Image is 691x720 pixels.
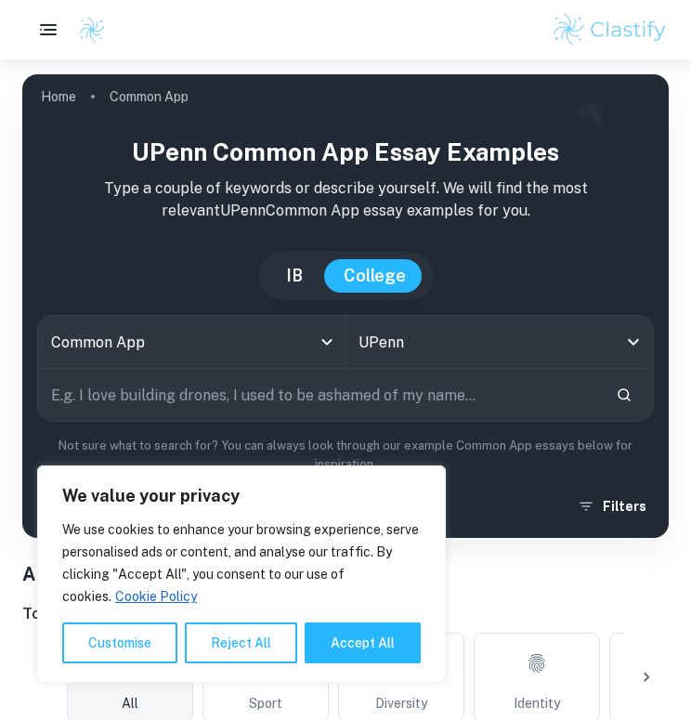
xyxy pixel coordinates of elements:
[551,11,669,48] img: Clastify logo
[325,259,424,293] button: College
[22,560,669,588] h1: All UPenn Common App Essay Examples
[38,369,601,421] input: E.g. I love building drones, I used to be ashamed of my name...
[37,437,654,475] p: Not sure what to search for? You can always look through our example Common App essays below for ...
[22,603,669,625] h6: Topic
[62,518,421,608] p: We use cookies to enhance your browsing experience, serve personalised ads or content, and analys...
[110,86,189,107] p: Common App
[41,84,76,110] a: Home
[67,16,106,44] a: Clastify logo
[114,588,198,605] a: Cookie Policy
[62,485,421,507] p: We value your privacy
[375,693,427,713] span: Diversity
[249,693,282,713] span: Sport
[78,16,106,44] img: Clastify logo
[620,329,646,355] button: Open
[22,74,669,538] img: profile cover
[267,259,321,293] button: IB
[608,379,640,411] button: Search
[305,622,421,663] button: Accept All
[514,693,560,713] span: Identity
[62,622,177,663] button: Customise
[37,465,446,683] div: We value your privacy
[122,693,138,713] span: All
[37,134,654,170] h1: UPenn Common App Essay Examples
[37,177,654,222] p: Type a couple of keywords or describe yourself. We will find the most relevant UPenn Common App e...
[38,316,345,368] div: Common App
[185,622,297,663] button: Reject All
[573,490,654,523] button: Filters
